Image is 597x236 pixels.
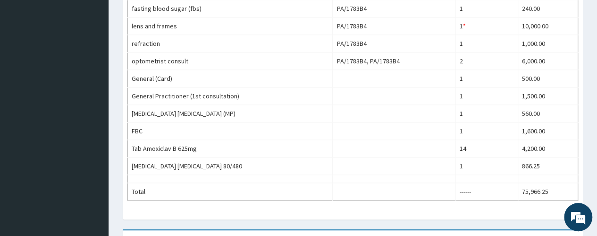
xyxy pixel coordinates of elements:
[128,70,333,87] td: General (Card)
[456,105,518,122] td: 1
[456,122,518,140] td: 1
[518,17,578,35] td: 10,000.00
[128,87,333,105] td: General Practitioner (1st consultation)
[55,62,130,158] span: We're online!
[128,35,333,52] td: refraction
[518,35,578,52] td: 1,000.00
[456,52,518,70] td: 2
[17,47,38,71] img: d_794563401_company_1708531726252_794563401
[128,140,333,157] td: Tab Amoxiclav B 625mg
[128,183,333,201] td: Total
[155,5,177,27] div: Minimize live chat window
[518,122,578,140] td: 1,600.00
[518,70,578,87] td: 500.00
[128,17,333,35] td: lens and frames
[456,157,518,175] td: 1
[333,35,456,52] td: PA/1783B4
[333,17,456,35] td: PA/1783B4
[5,145,180,178] textarea: Type your message and hit 'Enter'
[128,52,333,70] td: optometrist consult
[518,87,578,105] td: 1,500.00
[456,140,518,157] td: 14
[456,70,518,87] td: 1
[518,157,578,175] td: 866.25
[128,157,333,175] td: [MEDICAL_DATA] [MEDICAL_DATA] 80/480
[456,17,518,35] td: 1
[49,53,159,65] div: Chat with us now
[128,105,333,122] td: [MEDICAL_DATA] [MEDICAL_DATA] (MP)
[518,105,578,122] td: 560.00
[456,87,518,105] td: 1
[456,35,518,52] td: 1
[333,52,456,70] td: PA/1783B4, PA/1783B4
[518,140,578,157] td: 4,200.00
[456,183,518,201] td: ------
[518,183,578,201] td: 75,966.25
[128,122,333,140] td: FBC
[518,52,578,70] td: 6,000.00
